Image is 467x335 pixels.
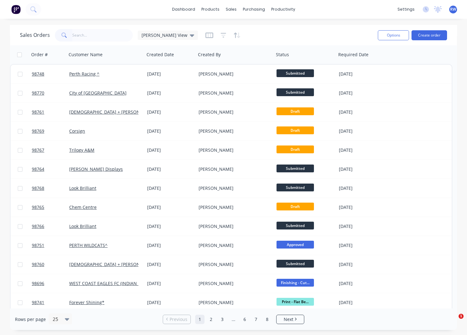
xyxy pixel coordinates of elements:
[69,90,127,96] a: City of [GEOGRAPHIC_DATA]
[32,293,69,312] a: 98741
[277,165,314,172] span: Submitted
[160,315,307,324] ul: Pagination
[11,5,21,14] img: Factory
[69,109,160,115] a: [DEMOGRAPHIC_DATA] + [PERSON_NAME] ^
[394,5,418,14] div: settings
[15,316,46,323] span: Rows per page
[32,280,44,287] span: 98696
[199,109,268,115] div: [PERSON_NAME]
[339,147,388,153] div: [DATE]
[240,5,268,14] div: purchasing
[32,242,44,249] span: 98751
[199,204,268,210] div: [PERSON_NAME]
[69,299,104,305] a: Forever Shining*
[339,299,388,306] div: [DATE]
[277,69,314,77] span: Submitted
[268,5,298,14] div: productivity
[32,185,44,191] span: 98768
[277,279,314,287] span: Finishing - Cut...
[199,128,268,134] div: [PERSON_NAME]
[339,242,388,249] div: [DATE]
[277,222,314,229] span: Submitted
[32,255,69,274] a: 98760
[69,52,103,58] div: Customer Name
[199,90,268,96] div: [PERSON_NAME]
[339,109,388,115] div: [DATE]
[339,185,388,191] div: [DATE]
[147,147,194,153] div: [DATE]
[218,315,227,324] a: Page 3
[69,147,94,153] a: Trilogy A&M
[339,223,388,229] div: [DATE]
[223,5,240,14] div: sales
[450,7,456,12] span: RW
[277,184,314,191] span: Submitted
[147,52,174,58] div: Created Date
[277,107,314,115] span: Draft
[20,32,50,38] h1: Sales Orders
[32,198,69,217] a: 98765
[32,204,44,210] span: 98765
[277,241,314,249] span: Approved
[195,315,205,324] a: Page 1 is your current page
[277,298,314,306] span: Print - Flat Be...
[69,204,97,210] a: Chem Centre
[199,280,268,287] div: [PERSON_NAME]
[32,217,69,236] a: 98766
[32,90,44,96] span: 98770
[32,65,69,83] a: 98748
[277,260,314,268] span: Submitted
[277,316,304,323] a: Next page
[251,315,261,324] a: Page 7
[276,52,289,58] div: Status
[198,5,223,14] div: products
[198,52,221,58] div: Created By
[147,128,194,134] div: [DATE]
[338,52,368,58] div: Required Date
[339,261,388,268] div: [DATE]
[69,71,99,77] a: Perth Racing ^
[32,109,44,115] span: 98761
[147,166,194,172] div: [DATE]
[240,315,249,324] a: Page 6
[32,274,69,293] a: 98696
[199,166,268,172] div: [PERSON_NAME]
[277,145,314,153] span: Draft
[446,314,461,329] iframe: Intercom live chat
[163,316,190,323] a: Previous page
[72,29,133,42] input: Search...
[32,166,44,172] span: 98764
[284,316,293,323] span: Next
[199,223,268,229] div: [PERSON_NAME]
[412,30,447,40] button: Create order
[69,185,96,191] a: Look Brilliant
[147,261,194,268] div: [DATE]
[32,179,69,198] a: 98768
[147,299,194,306] div: [DATE]
[69,242,108,248] a: PERTH WILDCATS^
[142,32,187,38] span: [PERSON_NAME] View
[199,185,268,191] div: [PERSON_NAME]
[69,223,96,229] a: Look Brilliant
[199,242,268,249] div: [PERSON_NAME]
[147,242,194,249] div: [DATE]
[147,185,194,191] div: [DATE]
[32,122,69,140] a: 98769
[170,316,187,323] span: Previous
[147,223,194,229] div: [DATE]
[69,280,187,286] a: WEST COAST EAGLES FC (INDIAN PACIFIC LIMITED T/AS) ^
[339,280,388,287] div: [DATE]
[147,204,194,210] div: [DATE]
[32,223,44,229] span: 98766
[339,71,388,77] div: [DATE]
[32,84,69,102] a: 98770
[199,261,268,268] div: [PERSON_NAME]
[69,166,123,172] a: [PERSON_NAME] Displays
[339,204,388,210] div: [DATE]
[199,299,268,306] div: [PERSON_NAME]
[229,315,238,324] a: Jump forward
[69,261,160,267] a: [DEMOGRAPHIC_DATA] + [PERSON_NAME] ^
[147,90,194,96] div: [DATE]
[277,126,314,134] span: Draft
[199,71,268,77] div: [PERSON_NAME]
